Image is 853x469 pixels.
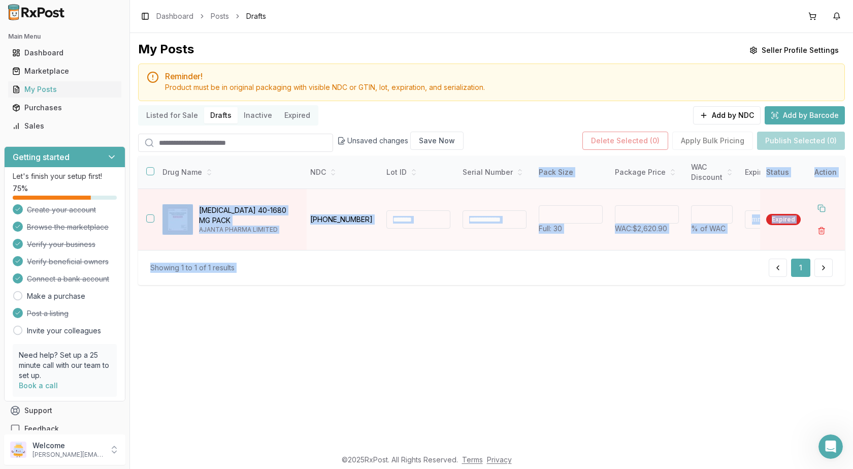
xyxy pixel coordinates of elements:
[165,82,836,92] div: Product must be in original packaging with visible NDC or GTIN, lot, expiration, and serialization.
[745,167,814,177] div: Expiration Date
[27,291,85,301] a: Make a purchase
[12,121,117,131] div: Sales
[138,41,194,59] div: My Posts
[760,156,807,189] th: Status
[4,45,125,61] button: Dashboard
[27,222,109,232] span: Browse the marketplace
[8,80,121,99] a: My Posts
[156,11,266,21] nav: breadcrumb
[743,41,845,59] button: Seller Profile Settings
[199,205,299,226] p: [MEDICAL_DATA] 40-1680 MG PACK
[12,66,117,76] div: Marketplace
[19,381,58,390] a: Book a call
[27,308,69,319] span: Post a listing
[156,11,193,21] a: Dashboard
[165,72,836,80] h5: Reminder!
[32,441,103,451] p: Welcome
[199,226,299,234] p: AJANTA PHARMA LIMITED
[8,33,121,41] h2: Main Menu
[812,222,831,240] button: Delete
[487,455,512,464] a: Privacy
[812,199,831,217] button: Duplicate
[8,117,121,135] a: Sales
[10,442,26,458] img: User avatar
[4,420,125,438] button: Feedback
[278,107,316,123] button: Expired
[693,106,761,124] button: Add by NDC
[150,263,235,273] div: Showing 1 to 1 of 1 results
[818,434,843,459] iframe: Intercom live chat
[4,63,125,79] button: Marketplace
[24,424,59,434] span: Feedback
[27,205,96,215] span: Create your account
[691,162,733,182] div: WAC Discount
[13,171,117,181] p: Let's finish your setup first!
[615,167,679,177] div: Package Price
[204,107,238,123] button: Drafts
[4,4,69,20] img: RxPost Logo
[462,455,483,464] a: Terms
[691,224,726,233] span: % of WAC
[12,103,117,113] div: Purchases
[19,350,111,381] p: Need help? Set up a 25 minute call with our team to set up.
[539,224,562,233] span: Full: 30
[386,167,450,177] div: Lot ID
[791,259,810,277] button: 1
[4,81,125,98] button: My Posts
[246,11,266,21] span: Drafts
[8,62,121,80] a: Marketplace
[13,183,28,194] span: 75 %
[238,107,278,123] button: Inactive
[765,106,845,124] button: Add by Barcode
[162,167,299,177] div: Drug Name
[162,204,193,235] img: Omeprazole-Sodium Bicarbonate 40-1680 MG PACK
[337,132,464,150] div: Unsaved changes
[13,151,70,163] h3: Getting started
[310,214,374,225] p: [PHONE_NUMBER]
[27,257,109,267] span: Verify beneficial owners
[140,107,204,123] button: Listed for Sale
[463,167,527,177] div: Serial Number
[310,167,374,177] div: NDC
[12,48,117,58] div: Dashboard
[27,239,95,249] span: Verify your business
[12,84,117,95] div: My Posts
[4,401,125,420] button: Support
[766,214,801,225] div: Expired
[806,156,845,189] th: Action
[4,100,125,116] button: Purchases
[32,451,103,459] p: [PERSON_NAME][EMAIL_ADDRESS][PERSON_NAME][DOMAIN_NAME]
[533,156,609,189] th: Pack Size
[410,132,464,150] button: Save Now
[4,118,125,134] button: Sales
[8,99,121,117] a: Purchases
[27,326,101,336] a: Invite your colleagues
[8,44,121,62] a: Dashboard
[615,224,667,233] span: WAC: $2,620.90
[27,274,109,284] span: Connect a bank account
[211,11,229,21] a: Posts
